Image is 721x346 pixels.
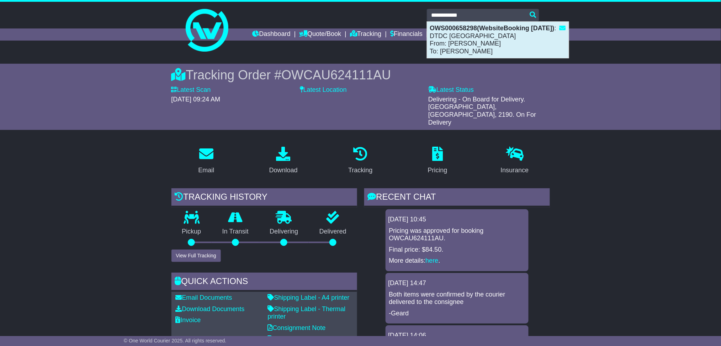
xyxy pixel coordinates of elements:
span: Delivering - On Board for Delivery. [GEOGRAPHIC_DATA], [GEOGRAPHIC_DATA], 2190. On For Delivery [428,96,536,126]
div: Download [269,166,298,175]
p: Pickup [171,228,212,236]
a: Email [193,144,219,178]
div: [DATE] 10:45 [388,216,526,224]
span: [DATE] 09:24 AM [171,96,221,103]
div: Insurance [501,166,529,175]
a: Original Address Label [268,335,337,342]
p: Delivering [259,228,309,236]
label: Latest Status [428,86,474,94]
a: Insurance [496,144,534,178]
a: Email Documents [176,294,232,301]
span: © One World Courier 2025. All rights reserved. [124,338,227,344]
div: Email [198,166,214,175]
a: Invoice [176,316,201,324]
a: Consignment Note [268,324,326,331]
div: Tracking history [171,188,357,208]
div: Pricing [428,166,447,175]
a: Download Documents [176,305,245,313]
a: Quote/Book [299,28,341,41]
div: : DTDC [GEOGRAPHIC_DATA] From: [PERSON_NAME] To: [PERSON_NAME] [427,22,569,58]
a: Dashboard [253,28,291,41]
a: Shipping Label - Thermal printer [268,305,346,320]
span: OWCAU624111AU [281,68,391,82]
div: Quick Actions [171,273,357,292]
a: Tracking [344,144,377,178]
p: More details: . [389,257,525,265]
p: Both items were confirmed by the courier delivered to the consignee [389,291,525,306]
button: View Full Tracking [171,250,221,262]
a: Financials [390,28,423,41]
div: [DATE] 14:06 [388,332,526,340]
label: Latest Scan [171,86,211,94]
p: Delivered [309,228,357,236]
div: [DATE] 14:47 [388,279,526,287]
div: RECENT CHAT [364,188,550,208]
p: Pricing was approved for booking OWCAU624111AU. [389,227,525,242]
a: Tracking [350,28,381,41]
p: Final price: $84.50. [389,246,525,254]
div: Tracking Order # [171,67,550,83]
a: here [426,257,439,264]
a: Shipping Label - A4 printer [268,294,350,301]
strong: OWS000658298(WebsiteBooking [DATE]) [430,25,555,32]
p: In Transit [212,228,259,236]
a: Pricing [423,144,452,178]
div: Tracking [348,166,372,175]
a: Download [265,144,302,178]
p: -Geard [389,310,525,318]
label: Latest Location [300,86,347,94]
